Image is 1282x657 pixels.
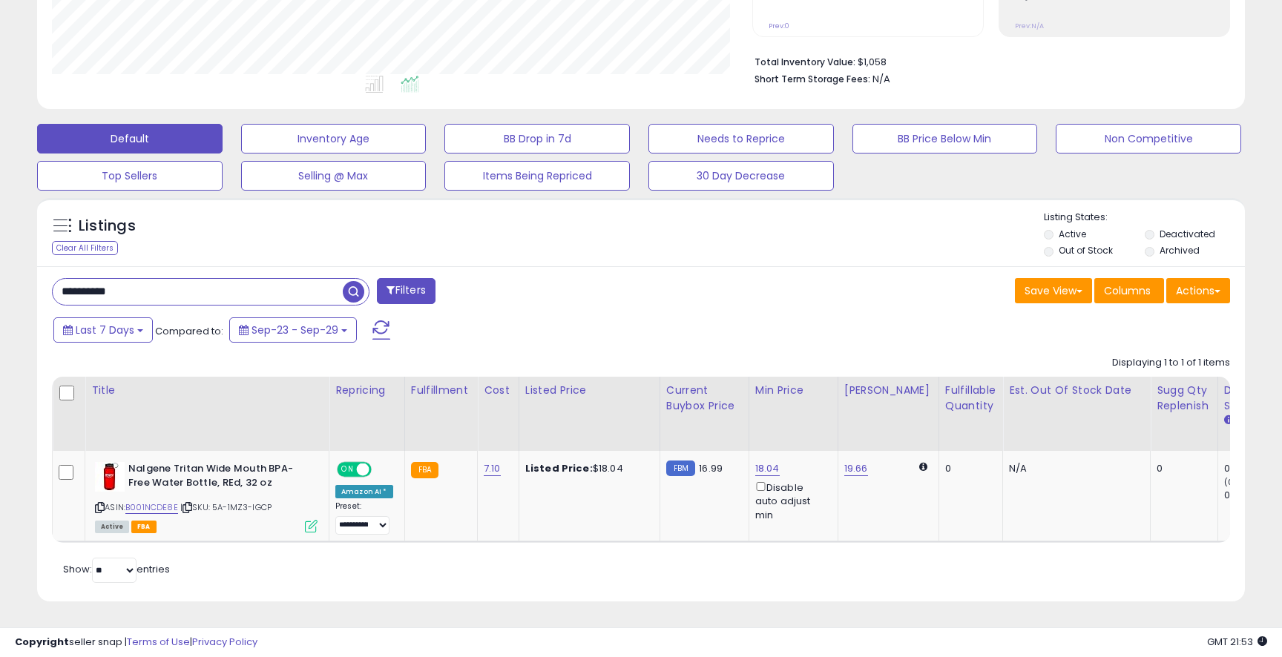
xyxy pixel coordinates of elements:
small: Days In Stock. [1224,414,1233,427]
button: Items Being Repriced [444,161,630,191]
label: Deactivated [1160,228,1215,240]
div: Clear All Filters [52,241,118,255]
b: Total Inventory Value: [755,56,855,68]
small: FBM [666,460,695,476]
span: 2025-10-7 21:53 GMT [1207,635,1267,649]
li: $1,058 [755,52,1219,70]
div: Min Price [755,383,832,398]
div: Days In Stock [1224,383,1278,414]
label: Out of Stock [1059,244,1113,257]
button: Non Competitive [1056,124,1241,153]
div: Title [91,383,323,398]
button: 30 Day Decrease [648,161,834,191]
div: ASIN: [95,462,318,531]
div: Displaying 1 to 1 of 1 items [1112,356,1230,370]
p: N/A [1009,462,1139,475]
div: 0 [945,462,991,475]
small: (0%) [1224,476,1245,488]
h5: Listings [79,216,136,237]
label: Active [1059,228,1086,240]
b: Short Term Storage Fees: [755,73,870,85]
img: 41k8YwhsGvL._SL40_.jpg [95,462,125,492]
a: B001NCDE8E [125,501,178,514]
div: Fulfillable Quantity [945,383,996,414]
div: Est. Out Of Stock Date [1009,383,1144,398]
span: Columns [1104,283,1151,298]
a: Terms of Use [127,635,190,649]
div: Cost [484,383,513,398]
span: FBA [131,521,157,533]
button: Top Sellers [37,161,223,191]
button: Last 7 Days [53,317,153,343]
a: 19.66 [844,461,868,476]
button: Selling @ Max [241,161,427,191]
div: Sugg Qty Replenish [1157,383,1212,414]
small: Prev: N/A [1015,22,1044,30]
p: Listing States: [1044,211,1244,225]
span: Show: entries [63,562,170,576]
label: Archived [1160,244,1200,257]
a: Privacy Policy [192,635,257,649]
b: Nalgene Tritan Wide Mouth BPA-Free Water Bottle, REd, 32 oz [128,462,309,493]
span: Compared to: [155,324,223,338]
div: seller snap | | [15,635,257,650]
th: Please note that this number is a calculation based on your required days of coverage and your ve... [1151,377,1218,451]
span: Last 7 Days [76,323,134,337]
span: All listings currently available for purchase on Amazon [95,521,129,533]
strong: Copyright [15,635,69,649]
div: Fulfillment [411,383,471,398]
div: Current Buybox Price [666,383,743,414]
button: Save View [1015,278,1092,303]
small: FBA [411,462,438,478]
button: Columns [1094,278,1164,303]
span: N/A [872,72,890,86]
div: 0 [1157,462,1206,475]
div: [PERSON_NAME] [844,383,933,398]
div: Repricing [335,383,398,398]
button: BB Drop in 7d [444,124,630,153]
a: 7.10 [484,461,501,476]
button: Default [37,124,223,153]
span: ON [338,463,357,476]
b: Listed Price: [525,461,593,475]
div: Preset: [335,501,393,535]
span: Sep-23 - Sep-29 [252,323,338,337]
button: Filters [377,278,435,304]
div: $18.04 [525,462,648,475]
div: Amazon AI * [335,485,393,498]
button: BB Price Below Min [852,124,1038,153]
span: 16.99 [699,461,723,475]
small: Prev: 0 [769,22,789,30]
div: Listed Price [525,383,654,398]
a: 18.04 [755,461,780,476]
span: OFF [369,463,393,476]
button: Actions [1166,278,1230,303]
button: Sep-23 - Sep-29 [229,317,357,343]
span: | SKU: 5A-1MZ3-IGCP [180,501,272,513]
button: Inventory Age [241,124,427,153]
div: Disable auto adjust min [755,479,826,522]
button: Needs to Reprice [648,124,834,153]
